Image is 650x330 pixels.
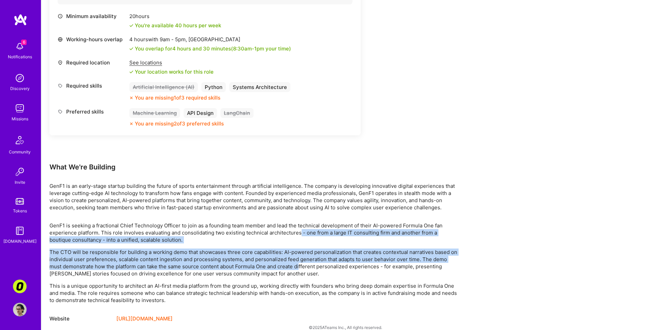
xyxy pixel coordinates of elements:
span: 6 [21,40,27,45]
i: icon Tag [58,109,63,114]
div: API Design [184,108,217,118]
img: Invite [13,165,27,179]
div: Tokens [13,207,27,214]
a: User Avatar [11,303,28,316]
div: What We're Building [49,163,459,171]
a: Corner3: Building an AI User Researcher [11,280,28,293]
img: logo [14,14,27,26]
div: Systems Architecture [229,82,290,92]
i: icon CloseOrange [129,96,133,100]
div: Notifications [8,53,32,60]
img: teamwork [13,102,27,115]
p: This is a unique opportunity to architect an AI-first media platform from the ground up, working ... [49,282,459,304]
i: icon Check [129,24,133,28]
div: Your location works for this role [129,68,214,75]
div: 20 hours [129,13,221,20]
div: Working-hours overlap [58,36,126,43]
div: Preferred skills [58,108,126,115]
i: icon Location [58,60,63,65]
div: You are missing 2 of 3 preferred skills [135,120,224,127]
span: 8:30am - 1pm [233,45,264,52]
i: icon Tag [58,83,63,88]
span: 9am - 5pm , [158,36,188,43]
div: 4 hours with [GEOGRAPHIC_DATA] [129,36,291,43]
img: discovery [13,71,27,85]
i: icon World [58,37,63,42]
div: See locations [129,59,214,66]
div: You are missing 1 of 3 required skills [135,94,220,101]
img: tokens [16,198,24,205]
img: Community [12,132,28,148]
div: Missions [12,115,28,122]
div: Required skills [58,82,126,89]
img: guide book [13,224,27,238]
a: [URL][DOMAIN_NAME] [116,315,173,323]
i: icon Check [129,47,133,51]
p: The CTO will be responsible for building a working demo that showcases three core capabilities: A... [49,249,459,277]
div: Artificial Intelligence (AI) [129,82,198,92]
img: User Avatar [13,303,27,316]
div: You overlap for 4 hours and 30 minutes ( your time) [135,45,291,52]
div: You're available 40 hours per week [129,22,221,29]
i: icon Check [129,70,133,74]
div: Invite [15,179,25,186]
div: [DOMAIN_NAME] [3,238,37,245]
i: icon Clock [58,14,63,19]
div: LangChain [220,108,254,118]
img: bell [13,40,27,53]
img: Corner3: Building an AI User Researcher [13,280,27,293]
div: Required location [58,59,126,66]
div: Python [201,82,226,92]
p: GenF1 is seeking a fractional Chief Technology Officer to join as a founding team member and lead... [49,222,459,243]
div: Community [9,148,31,155]
div: Machine Learning [129,108,180,118]
p: GenF1 is an early-stage startup building the future of sports entertainment through artificial in... [49,182,459,211]
div: Discovery [10,85,30,92]
div: Minimum availability [58,13,126,20]
i: icon CloseOrange [129,122,133,126]
div: Website [49,315,111,323]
